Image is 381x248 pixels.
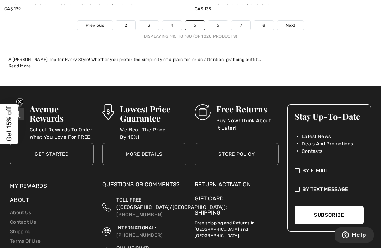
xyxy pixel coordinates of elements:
[302,167,328,174] span: By E-mail
[10,143,94,165] a: Get Started
[302,133,331,140] span: Latest News
[8,63,31,68] span: Read More
[195,180,279,189] a: Return Activation
[216,117,279,131] p: Buy Now! Think About It Later!
[10,229,30,235] a: Shipping
[116,232,163,238] a: [PHONE_NUMBER]
[116,21,135,30] a: 2
[162,21,182,30] a: 4
[102,224,111,239] img: International
[4,6,21,11] span: CA$ 199
[102,180,186,192] div: Questions or Comments?
[195,209,220,216] a: Shipping
[277,21,304,30] a: Next
[295,167,300,174] img: check
[16,98,23,105] button: Close teaser
[77,21,113,30] a: Previous
[10,182,47,189] a: My Rewards
[302,148,322,155] span: Contests
[195,194,279,203] a: Gift Card
[120,126,186,140] p: We Beat The Price By 10%!
[102,104,114,120] img: Lowest Price Guarantee
[231,21,250,30] a: 7
[195,217,279,239] p: Free shipping and Returns in [GEOGRAPHIC_DATA] and [GEOGRAPHIC_DATA].
[185,21,205,30] a: 5
[295,186,300,193] img: check
[195,6,211,11] span: CA$ 139
[120,104,186,123] h3: Lowest Price Guarantee
[8,56,373,63] div: A [PERSON_NAME] Top for Every Style! Whether you prefer the simplicity of a plain tee or an atten...
[102,143,186,165] a: More Details
[254,21,274,30] a: 8
[295,206,364,224] button: Subscribe
[302,186,349,193] span: By Text Message
[116,212,163,218] a: [PHONE_NUMBER]
[10,210,31,216] a: About Us
[30,104,94,123] h3: Avenue Rewards
[208,21,228,30] a: 6
[10,238,41,244] a: Terms Of Use
[30,126,94,140] p: Collect Rewards To Order What You Love For FREE!
[195,104,211,120] img: Free Returns
[10,196,94,208] div: About
[10,219,36,225] a: Contact Us
[335,227,374,244] iframe: Opens a widget where you can find more information
[195,143,279,165] a: Store Policy
[302,140,353,148] span: Deals And Promotions
[116,225,156,231] span: INTERNATIONAL:
[102,196,111,218] img: Toll Free (Canada/US)
[116,197,227,210] span: TOLL FREE ([GEOGRAPHIC_DATA]/[GEOGRAPHIC_DATA]):
[216,104,279,113] h3: Free Returns
[295,112,364,121] h3: Stay Up-To-Date
[286,22,295,29] span: Next
[5,107,13,141] span: Get 15% off
[86,22,104,29] span: Previous
[139,21,158,30] a: 3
